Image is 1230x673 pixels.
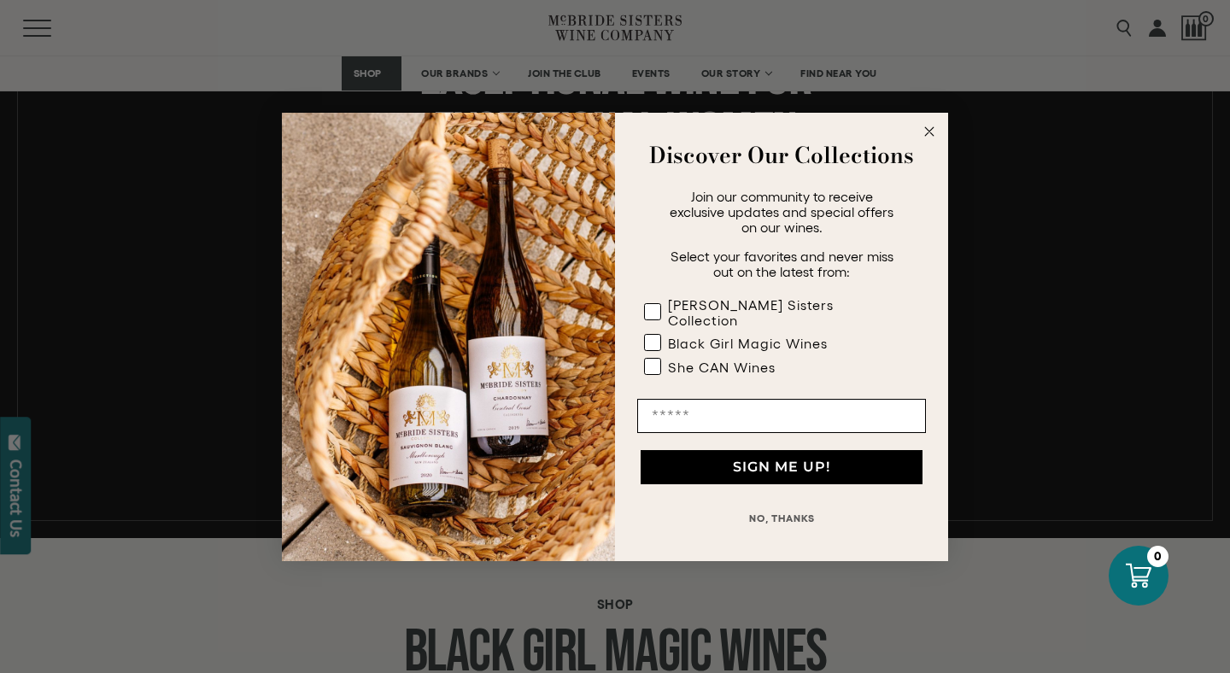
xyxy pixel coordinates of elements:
[641,450,922,484] button: SIGN ME UP!
[1147,546,1168,567] div: 0
[668,297,892,328] div: [PERSON_NAME] Sisters Collection
[668,336,828,351] div: Black Girl Magic Wines
[671,249,893,279] span: Select your favorites and never miss out on the latest from:
[637,399,926,433] input: Email
[282,113,615,561] img: 42653730-7e35-4af7-a99d-12bf478283cf.jpeg
[668,360,776,375] div: She CAN Wines
[670,189,893,235] span: Join our community to receive exclusive updates and special offers on our wines.
[637,501,926,535] button: NO, THANKS
[919,121,940,142] button: Close dialog
[649,138,914,172] strong: Discover Our Collections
